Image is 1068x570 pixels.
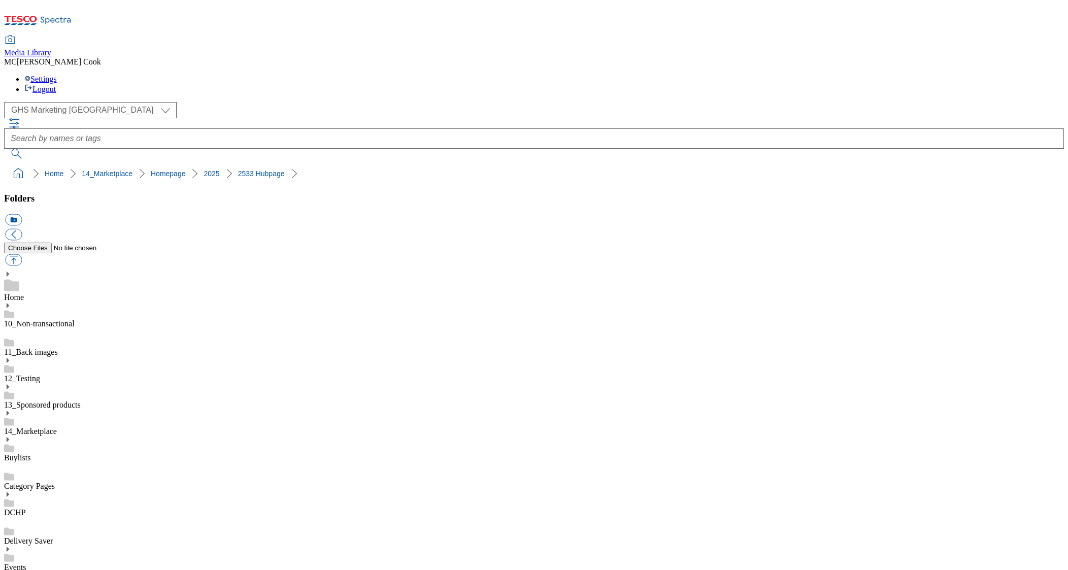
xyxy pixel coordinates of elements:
[4,482,55,490] a: Category Pages
[10,165,26,182] a: home
[4,57,17,66] span: MC
[4,164,1064,183] nav: breadcrumb
[4,319,75,328] a: 10_Non-transactional
[24,85,56,93] a: Logout
[4,293,24,301] a: Home
[4,348,58,356] a: 11_Back images
[45,170,63,178] a: Home
[4,400,81,409] a: 13_Sponsored products
[238,170,285,178] a: 2533 Hubpage
[4,48,51,57] span: Media Library
[24,75,57,83] a: Settings
[4,453,30,462] a: Buylists
[4,508,26,517] a: DCHP
[4,537,53,545] a: Delivery Saver
[82,170,132,178] a: 14_Marketplace
[4,193,1064,204] h3: Folders
[204,170,219,178] a: 2025
[4,374,40,383] a: 12_Testing
[17,57,101,66] span: [PERSON_NAME] Cook
[4,427,57,435] a: 14_Marketplace
[4,36,51,57] a: Media Library
[151,170,186,178] a: Homepage
[4,128,1064,149] input: Search by names or tags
